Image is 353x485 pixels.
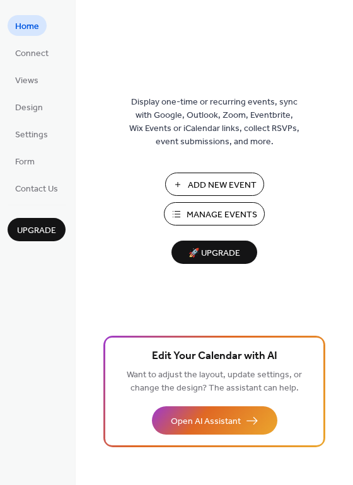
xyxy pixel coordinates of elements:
[8,151,42,171] a: Form
[15,183,58,196] span: Contact Us
[8,96,50,117] a: Design
[8,15,47,36] a: Home
[188,179,257,192] span: Add New Event
[164,202,265,225] button: Manage Events
[127,367,302,397] span: Want to adjust the layout, update settings, or change the design? The assistant can help.
[8,123,55,144] a: Settings
[8,42,56,63] a: Connect
[15,128,48,142] span: Settings
[171,241,257,264] button: 🚀 Upgrade
[15,74,38,88] span: Views
[179,245,250,262] span: 🚀 Upgrade
[187,208,257,222] span: Manage Events
[129,96,299,149] span: Display one-time or recurring events, sync with Google, Outlook, Zoom, Eventbrite, Wix Events or ...
[152,348,277,365] span: Edit Your Calendar with AI
[17,224,56,237] span: Upgrade
[15,47,49,60] span: Connect
[15,101,43,115] span: Design
[8,69,46,90] a: Views
[15,156,35,169] span: Form
[15,20,39,33] span: Home
[8,178,66,198] a: Contact Us
[171,415,241,428] span: Open AI Assistant
[152,406,277,435] button: Open AI Assistant
[165,173,264,196] button: Add New Event
[8,218,66,241] button: Upgrade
